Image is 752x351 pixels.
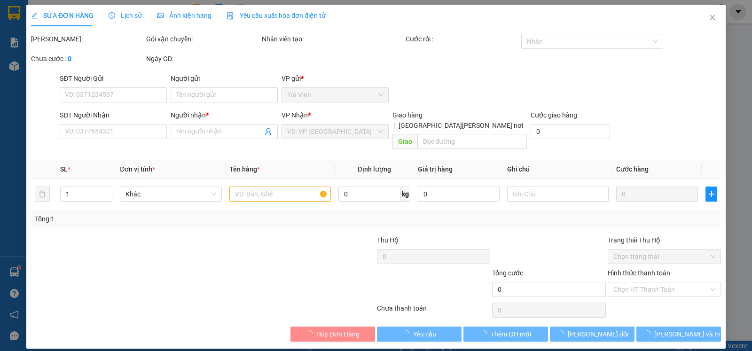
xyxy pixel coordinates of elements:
[557,330,568,337] span: loading
[636,327,721,342] button: [PERSON_NAME] và In
[227,12,326,19] span: Yêu cầu xuất hóa đơn điện tử
[109,12,142,19] span: Lịch sử
[146,34,259,44] div: Gói vận chuyển:
[417,134,527,149] input: Dọc đường
[550,327,634,342] button: [PERSON_NAME] đổi
[290,327,375,342] button: Hủy Đơn Hàng
[171,73,278,84] div: Người gửi
[31,34,144,44] div: [PERSON_NAME]:
[35,214,291,224] div: Tổng: 1
[227,12,234,20] img: icon
[157,12,211,19] span: Ảnh kiện hàng
[60,165,68,173] span: SL
[282,73,389,84] div: VP gửi
[709,14,716,21] span: close
[229,187,331,202] input: VD: Bàn, Ghế
[395,120,527,131] span: [GEOGRAPHIC_DATA][PERSON_NAME] nơi
[31,12,94,19] span: SỬA ĐƠN HÀNG
[392,134,417,149] span: Giao
[31,12,38,19] span: edit
[644,330,654,337] span: loading
[31,54,144,64] div: Chưa cước :
[306,330,316,337] span: loading
[316,329,360,339] span: Hủy Đơn Hàng
[705,187,717,202] button: plus
[157,12,164,19] span: picture
[403,330,413,337] span: loading
[654,329,720,339] span: [PERSON_NAME] và In
[706,190,717,198] span: plus
[608,235,721,245] div: Trạng thái Thu Hộ
[699,5,726,31] button: Close
[358,165,391,173] span: Định lượng
[531,111,577,119] label: Cước giao hàng
[401,187,410,202] span: kg
[287,88,383,102] span: Trà Vinh
[171,110,278,120] div: Người nhận
[608,269,670,277] label: Hình thức thanh toán
[503,160,612,179] th: Ghi chú
[413,329,436,339] span: Yêu cầu
[616,187,698,202] input: 0
[376,303,491,320] div: Chưa thanh toán
[531,124,610,139] input: Cước giao hàng
[265,128,272,135] span: user-add
[377,236,399,244] span: Thu Hộ
[406,34,519,44] div: Cước rồi :
[146,54,259,64] div: Ngày GD:
[568,329,628,339] span: [PERSON_NAME] đổi
[507,187,609,202] input: Ghi Chú
[492,269,523,277] span: Tổng cước
[60,73,167,84] div: SĐT Người Gửi
[377,327,462,342] button: Yêu cầu
[60,110,167,120] div: SĐT Người Nhận
[491,329,531,339] span: Thêm ĐH mới
[616,165,649,173] span: Cước hàng
[262,34,404,44] div: Nhân viên tạo:
[68,55,71,62] b: 0
[120,165,155,173] span: Đơn vị tính
[229,165,260,173] span: Tên hàng
[463,327,548,342] button: Thêm ĐH mới
[125,187,216,201] span: Khác
[35,187,50,202] button: delete
[613,250,715,264] span: Chọn trạng thái
[392,111,423,119] span: Giao hàng
[109,12,115,19] span: clock-circle
[418,165,453,173] span: Giá trị hàng
[480,330,491,337] span: loading
[282,111,308,119] span: VP Nhận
